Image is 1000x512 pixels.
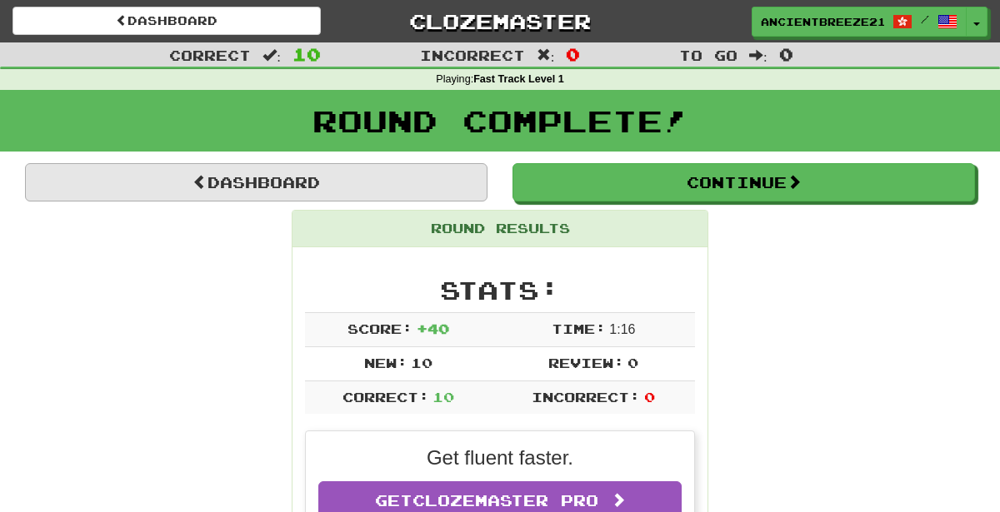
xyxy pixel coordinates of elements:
span: : [537,48,555,62]
span: 10 [292,44,321,64]
strong: Fast Track Level 1 [473,73,564,85]
span: Correct [169,47,251,63]
span: : [749,48,767,62]
span: 0 [644,389,655,405]
span: Correct: [342,389,429,405]
h2: Stats: [305,276,695,304]
span: New: [364,355,407,370]
span: Incorrect [420,47,525,63]
h1: Round Complete! [6,104,994,137]
span: + 40 [417,321,449,336]
span: 1 : 16 [609,322,635,336]
span: 0 [779,44,793,64]
span: Clozemaster Pro [412,491,598,510]
span: 10 [432,389,454,405]
button: Continue [512,163,975,201]
span: 0 [627,355,638,370]
span: Incorrect: [532,389,640,405]
div: Round Results [292,211,707,247]
a: Dashboard [25,163,487,201]
a: Clozemaster [346,7,654,36]
span: / [921,13,929,25]
span: Score: [347,321,412,336]
span: Review: [548,355,624,370]
span: : [262,48,281,62]
span: 10 [411,355,432,370]
span: Time: [552,321,606,336]
span: AncientBreeze2119 [761,14,884,29]
a: Dashboard [12,7,321,35]
p: Get fluent faster. [318,444,682,472]
span: To go [679,47,737,63]
span: 0 [566,44,580,64]
a: AncientBreeze2119 / [752,7,967,37]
